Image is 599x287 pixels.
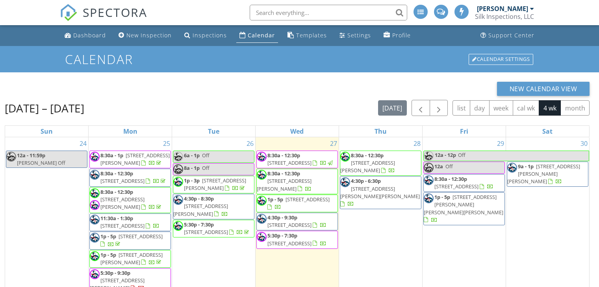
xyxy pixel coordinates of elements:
a: 1p - 5p [STREET_ADDRESS][PERSON_NAME][PERSON_NAME][PERSON_NAME] [424,193,503,223]
img: silk_inspector.png [90,200,100,210]
img: silk_inspectionssuperinspector.png [173,177,183,187]
span: 8:30a - 12:30p [100,170,133,177]
span: 8:30a - 12:30p [267,152,300,159]
a: 8:30a - 12:30p [STREET_ADDRESS] [423,174,505,192]
button: list [452,100,470,116]
button: day [470,100,490,116]
a: 8:30a - 12:30p [STREET_ADDRESS][PERSON_NAME] [100,188,163,210]
img: The Best Home Inspection Software - Spectora [60,4,77,21]
img: silk_inspector.png [90,269,100,279]
span: [STREET_ADDRESS] [267,221,312,228]
span: Off [202,152,210,159]
a: Friday [458,126,470,137]
div: Dashboard [73,31,106,39]
a: 5:30p - 7:30p [STREET_ADDRESS] [256,231,338,248]
img: silk_inspectionssuperinspector.png [90,233,100,243]
a: Wednesday [289,126,305,137]
div: Calendar Settings [469,54,533,65]
span: 4:30p - 6:30p [351,177,381,184]
img: silk_inspectionssuperinspector.png [173,195,183,205]
a: 11:30a - 1:30p [STREET_ADDRESS] [89,213,171,231]
a: 8:30a - 12:30p [STREET_ADDRESS] [256,151,338,168]
a: 9a - 1p [STREET_ADDRESS][PERSON_NAME][PERSON_NAME] [507,163,580,185]
a: Settings [336,28,374,43]
a: Go to August 26, 2025 [245,137,255,150]
img: silk_inspectionssuperinspector.png [424,175,434,185]
a: Tuesday [206,126,221,137]
a: Go to August 25, 2025 [161,137,172,150]
a: 4:30p - 6:30p [STREET_ADDRESS][PERSON_NAME][PERSON_NAME] [340,177,420,207]
a: New Inspection [115,28,175,43]
a: 1p - 5p [STREET_ADDRESS] [256,195,338,212]
span: 5:30p - 7:30p [267,232,297,239]
a: 4:30p - 8:30p [STREET_ADDRESS][PERSON_NAME] [173,194,254,219]
span: [STREET_ADDRESS] [184,228,228,235]
span: 4:30p - 9:30p [267,214,297,221]
a: 1p - 5p [STREET_ADDRESS][PERSON_NAME][PERSON_NAME][PERSON_NAME] [423,192,505,225]
h2: [DATE] – [DATE] [5,100,84,116]
div: Settings [347,31,371,39]
a: 1p - 5p [STREET_ADDRESS][PERSON_NAME] [89,250,171,268]
img: silk_inspector.png [90,152,100,162]
span: [STREET_ADDRESS] [119,233,163,240]
button: cal wk [513,100,540,116]
img: silk_inspectionssuperinspector.png [90,215,100,224]
span: 1p - 5p [100,251,116,258]
img: silk_inspectionssuperinspector.png [90,188,100,198]
a: 8:30a - 12:30p [STREET_ADDRESS][PERSON_NAME] [340,151,421,176]
a: 9a - 1p [STREET_ADDRESS][PERSON_NAME][PERSON_NAME] [507,162,588,187]
a: Go to August 30, 2025 [579,137,589,150]
a: 8:30a - 12:30p [STREET_ADDRESS] [434,175,493,190]
img: silk_inspectionssuperinspector.png [90,251,100,261]
span: [STREET_ADDRESS] [267,159,312,166]
span: 8a - 1p [184,164,200,171]
span: 5:30p - 7:30p [184,221,214,228]
span: [STREET_ADDRESS][PERSON_NAME] [257,177,312,192]
img: silk_inspectionssuperinspector.png [424,193,434,203]
span: 8:30a - 12:30p [100,188,133,195]
button: [DATE] [378,100,407,116]
a: 1p - 5p [STREET_ADDRESS][PERSON_NAME] [100,251,163,266]
a: 5:30p - 7:30p [STREET_ADDRESS] [267,232,326,247]
a: 8:30a - 12:30p [STREET_ADDRESS] [89,169,171,186]
a: 11:30a - 1:30p [STREET_ADDRESS] [100,215,159,229]
span: 1p - 3p [184,177,200,184]
a: Go to August 28, 2025 [412,137,422,150]
a: 5:30p - 7:30p [STREET_ADDRESS] [184,221,250,235]
a: 1p - 3p [STREET_ADDRESS][PERSON_NAME] [184,177,246,191]
a: Thursday [373,126,388,137]
span: 6a - 1p [184,152,200,159]
span: [STREET_ADDRESS][PERSON_NAME] [100,196,145,210]
span: 8:30a - 1p [100,152,123,159]
span: 9a - 1p [518,163,534,170]
span: 11:30a - 1:30p [100,215,133,222]
a: Dashboard [61,28,109,43]
a: Go to August 29, 2025 [495,137,506,150]
a: Support Center [477,28,538,43]
img: silk_inspectionssuperinspector.png [257,170,267,180]
img: silk_inspector.png [257,152,267,162]
span: [STREET_ADDRESS][PERSON_NAME][PERSON_NAME] [340,185,420,200]
a: Go to August 27, 2025 [328,137,339,150]
span: [STREET_ADDRESS] [100,222,145,229]
a: 8:30a - 1p [STREET_ADDRESS][PERSON_NAME] [100,152,170,166]
button: 4 wk [539,100,561,116]
a: 8:30a - 12:30p [STREET_ADDRESS] [267,152,334,166]
a: Go to August 24, 2025 [78,137,88,150]
span: 4:30p - 8:30p [184,195,214,202]
img: silk_inspector.png [257,232,267,242]
a: 4:30p - 9:30p [STREET_ADDRESS] [267,214,326,228]
a: 8:30a - 12:30p [STREET_ADDRESS][PERSON_NAME] [89,187,171,213]
div: Templates [296,31,327,39]
a: 4:30p - 8:30p [STREET_ADDRESS][PERSON_NAME] [173,195,228,217]
a: 8:30a - 12:30p [STREET_ADDRESS][PERSON_NAME] [340,152,395,174]
span: [STREET_ADDRESS][PERSON_NAME] [173,202,228,217]
span: 8:30a - 12:30p [434,175,467,182]
span: [STREET_ADDRESS][PERSON_NAME][PERSON_NAME][PERSON_NAME] [424,193,503,215]
span: 1p - 5p [267,196,283,203]
span: [STREET_ADDRESS] [100,177,145,184]
span: 1p - 5p [100,233,116,240]
img: silk_inspectionssuperinspector.png [257,196,267,206]
span: 8:30a - 12:30p [267,170,300,177]
span: 8:30a - 12:30p [351,152,384,159]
